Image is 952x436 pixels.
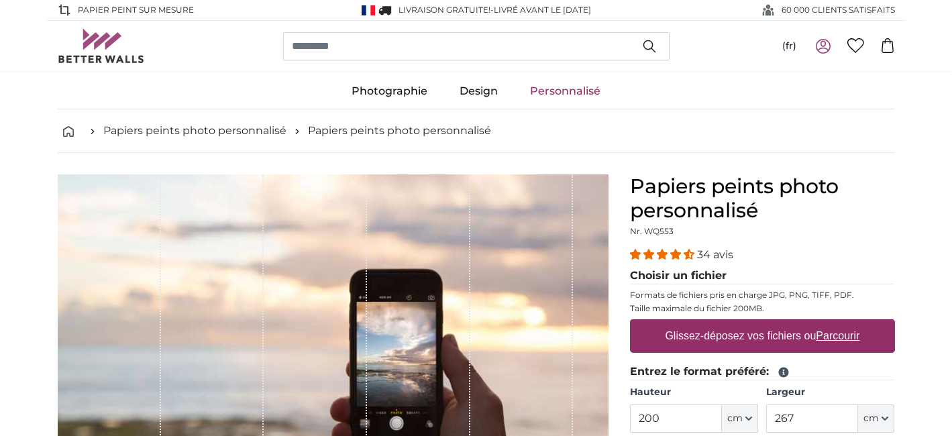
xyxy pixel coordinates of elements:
[494,5,591,15] span: Livré avant le [DATE]
[863,412,879,425] span: cm
[630,174,895,223] h1: Papiers peints photo personnalisé
[782,4,895,16] span: 60 000 CLIENTS SATISFAITS
[58,29,145,63] img: Betterwalls
[335,74,443,109] a: Photographie
[772,34,807,58] button: (fr)
[399,5,490,15] span: Livraison GRATUITE!
[630,248,697,261] span: 4.32 stars
[514,74,617,109] a: Personnalisé
[630,290,895,301] p: Formats de fichiers pris en charge JPG, PNG, TIFF, PDF.
[630,226,674,236] span: Nr. WQ553
[722,404,758,433] button: cm
[308,123,491,139] a: Papiers peints photo personnalisé
[816,330,859,341] u: Parcourir
[697,248,733,261] span: 34 avis
[630,364,895,380] legend: Entrez le format préféré:
[103,123,286,139] a: Papiers peints photo personnalisé
[858,404,894,433] button: cm
[443,74,514,109] a: Design
[490,5,591,15] span: -
[58,109,895,153] nav: breadcrumbs
[630,268,895,284] legend: Choisir un fichier
[630,386,758,399] label: Hauteur
[727,412,743,425] span: cm
[659,323,865,349] label: Glissez-déposez vos fichiers ou
[362,5,375,15] img: France
[78,4,194,16] span: Papier peint sur mesure
[766,386,894,399] label: Largeur
[630,303,895,314] p: Taille maximale du fichier 200MB.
